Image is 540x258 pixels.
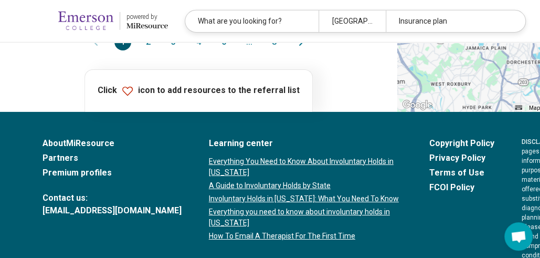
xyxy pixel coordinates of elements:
img: Google [400,98,435,112]
a: AboutMiResource [43,137,182,150]
a: Emerson Collegepowered by [17,8,168,34]
div: [GEOGRAPHIC_DATA], [GEOGRAPHIC_DATA] [319,11,385,32]
a: FCOI Policy [429,181,494,194]
a: Learning center [209,137,402,150]
div: powered by [126,12,168,22]
p: Click icon to add resources to the referral list [98,85,300,97]
a: Everything you need to know about involuntary holds in [US_STATE] [209,207,402,229]
a: Everything You Need to Know About Involuntary Holds in [US_STATE] [209,156,402,178]
a: Involuntary Holds in [US_STATE]: What You Need To Know [209,193,402,204]
a: Copyright Policy [429,137,494,150]
a: Partners [43,152,182,164]
img: Emerson College [58,8,113,34]
a: Open chat [504,222,533,251]
a: Terms of Use [429,167,494,179]
a: [EMAIL_ADDRESS][DOMAIN_NAME] [43,204,182,217]
a: Privacy Policy [429,152,494,164]
button: Keyboard shortcuts [515,105,522,110]
span: Contact us: [43,192,182,204]
div: Insurance plan [386,11,519,32]
a: Premium profiles [43,167,182,179]
a: Open this area in Google Maps (opens a new window) [400,98,435,112]
a: A Guide to Involuntary Holds by State [209,180,402,191]
div: What are you looking for? [185,11,319,32]
a: How To Email A Therapist For The First Time [209,231,402,242]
